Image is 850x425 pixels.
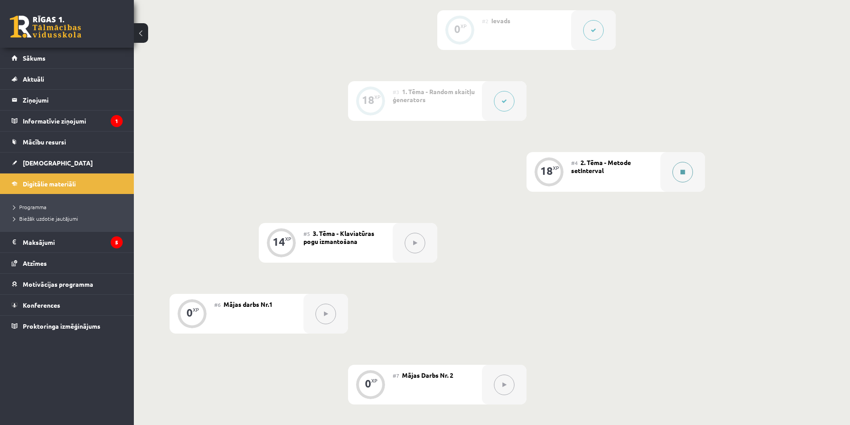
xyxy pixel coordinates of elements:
[303,229,374,245] span: 3. Tēma - Klaviatūras pogu izmantošana
[12,153,123,173] a: [DEMOGRAPHIC_DATA]
[393,372,399,379] span: #7
[553,165,559,170] div: XP
[23,301,60,309] span: Konferences
[12,90,123,110] a: Ziņojumi
[12,232,123,252] a: Maksājumi5
[23,280,93,288] span: Motivācijas programma
[365,380,371,388] div: 0
[224,300,273,308] span: Mājas darbs Nr.1
[393,87,475,103] span: 1. Tēma - Random skaitļu ģenerators
[491,17,510,25] span: Ievads
[273,238,285,246] div: 14
[12,111,123,131] a: Informatīvie ziņojumi1
[571,158,631,174] span: 2. Tēma - Metode setInterval
[371,378,377,383] div: XP
[23,54,46,62] span: Sākums
[303,230,310,237] span: #5
[12,69,123,89] a: Aktuāli
[10,16,81,38] a: Rīgas 1. Tālmācības vidusskola
[13,215,125,223] a: Biežāk uzdotie jautājumi
[454,25,460,33] div: 0
[12,48,123,68] a: Sākums
[12,274,123,294] a: Motivācijas programma
[23,138,66,146] span: Mācību resursi
[111,236,123,248] i: 5
[23,90,123,110] legend: Ziņojumi
[23,322,100,330] span: Proktoringa izmēģinājums
[13,215,78,222] span: Biežāk uzdotie jautājumi
[460,24,467,29] div: XP
[285,236,291,241] div: XP
[402,371,453,379] span: Mājas Darbs Nr. 2
[12,173,123,194] a: Digitālie materiāli
[374,95,381,99] div: XP
[12,295,123,315] a: Konferences
[214,301,221,308] span: #6
[13,203,125,211] a: Programma
[23,232,123,252] legend: Maksājumi
[571,159,578,166] span: #4
[362,96,374,104] div: 18
[12,316,123,336] a: Proktoringa izmēģinājums
[187,309,193,317] div: 0
[23,159,93,167] span: [DEMOGRAPHIC_DATA]
[540,167,553,175] div: 18
[12,132,123,152] a: Mācību resursi
[23,180,76,188] span: Digitālie materiāli
[23,111,123,131] legend: Informatīvie ziņojumi
[13,203,46,210] span: Programma
[23,75,44,83] span: Aktuāli
[193,307,199,312] div: XP
[482,17,489,25] span: #2
[111,115,123,127] i: 1
[393,88,399,95] span: #3
[23,259,47,267] span: Atzīmes
[12,253,123,273] a: Atzīmes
